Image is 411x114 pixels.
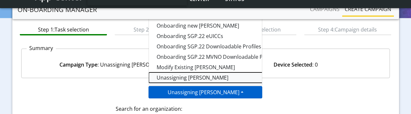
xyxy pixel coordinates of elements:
p: Summary [27,44,56,52]
button: Onboarding SGP.22 MVNO Downloadable Profiles [149,52,311,62]
btn: Step 4: Campaign details [304,23,391,35]
div: Unassigning [PERSON_NAME] [148,18,262,86]
a: Create campaign [342,3,394,16]
a: On-Boarding Manager [18,3,97,16]
button: Unassigning [PERSON_NAME] [149,72,311,83]
button: Onboarding new [PERSON_NAME] [149,20,311,31]
div: : 0 [206,61,386,69]
strong: Campaign Type [59,61,97,68]
btn: Step 2: Sim selection [115,23,202,35]
button: Modify Existing [PERSON_NAME] [149,62,311,72]
a: Campaigns [307,3,342,16]
strong: Device Selected [273,61,312,68]
button: Onboarding SGP.22 Downloadable Profiles [149,41,311,52]
button: Unassigning [PERSON_NAME] [148,86,262,98]
div: : Unassigning [PERSON_NAME] [26,61,206,69]
label: Search for an organization: [116,105,295,113]
btn: Step 1: Task selection [20,23,107,35]
button: Onboarding SGP.22 eUICCs [149,31,311,41]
